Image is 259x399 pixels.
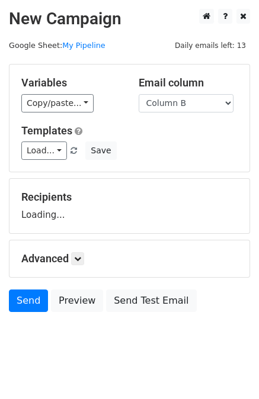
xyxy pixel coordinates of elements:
[9,289,48,312] a: Send
[21,124,72,137] a: Templates
[21,191,238,204] h5: Recipients
[51,289,103,312] a: Preview
[62,41,105,50] a: My Pipeline
[21,252,238,265] h5: Advanced
[9,9,250,29] h2: New Campaign
[21,76,121,89] h5: Variables
[85,141,116,160] button: Save
[21,141,67,160] a: Load...
[106,289,196,312] a: Send Test Email
[171,41,250,50] a: Daily emails left: 13
[21,191,238,221] div: Loading...
[9,41,105,50] small: Google Sheet:
[171,39,250,52] span: Daily emails left: 13
[21,94,94,112] a: Copy/paste...
[139,76,238,89] h5: Email column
